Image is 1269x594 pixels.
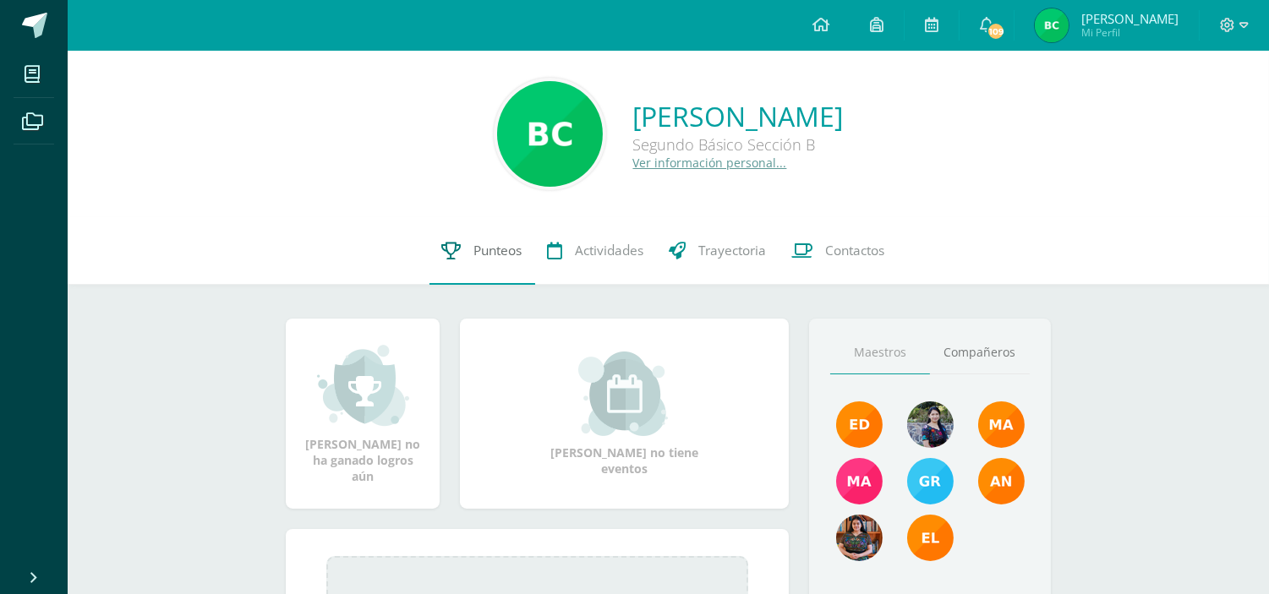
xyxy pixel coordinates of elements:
img: 9b17679b4520195df407efdfd7b84603.png [907,401,954,448]
a: Punteos [429,217,535,285]
img: 560278503d4ca08c21e9c7cd40ba0529.png [978,401,1025,448]
img: 7766054b1332a6085c7723d22614d631.png [836,458,883,504]
a: Actividades [535,217,657,285]
img: 5591b9f513bb958737f9dbcc00247f53.png [1035,8,1069,42]
a: Trayectoria [657,217,779,285]
img: a348d660b2b29c2c864a8732de45c20a.png [978,458,1025,504]
span: Contactos [826,242,885,259]
a: Compañeros [930,331,1030,374]
a: Contactos [779,217,898,285]
span: Mi Perfil [1081,25,1179,40]
img: 227e1e6d78ce3c9f040db8f4a116e2a7.png [497,81,603,187]
div: [PERSON_NAME] no tiene eventos [540,351,709,477]
span: [PERSON_NAME] [1081,10,1179,27]
div: Segundo Básico Sección B [633,134,844,155]
div: [PERSON_NAME] no ha ganado logros aún [303,343,423,484]
img: b7ce7144501556953be3fc0a459761b8.png [907,458,954,504]
a: [PERSON_NAME] [633,98,844,134]
img: 96169a482c0de6f8e254ca41c8b0a7b1.png [836,515,883,561]
span: 109 [987,22,1005,41]
img: f40e456500941b1b33f0807dd74ea5cf.png [836,401,883,448]
img: achievement_small.png [317,343,409,428]
span: Punteos [474,242,522,259]
span: Trayectoria [699,242,767,259]
img: 2f8de69bb4c8bfcc68be225f0ff17f53.png [907,515,954,561]
a: Maestros [830,331,930,374]
img: event_small.png [578,351,670,436]
span: Actividades [576,242,644,259]
a: Ver información personal... [633,155,787,171]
